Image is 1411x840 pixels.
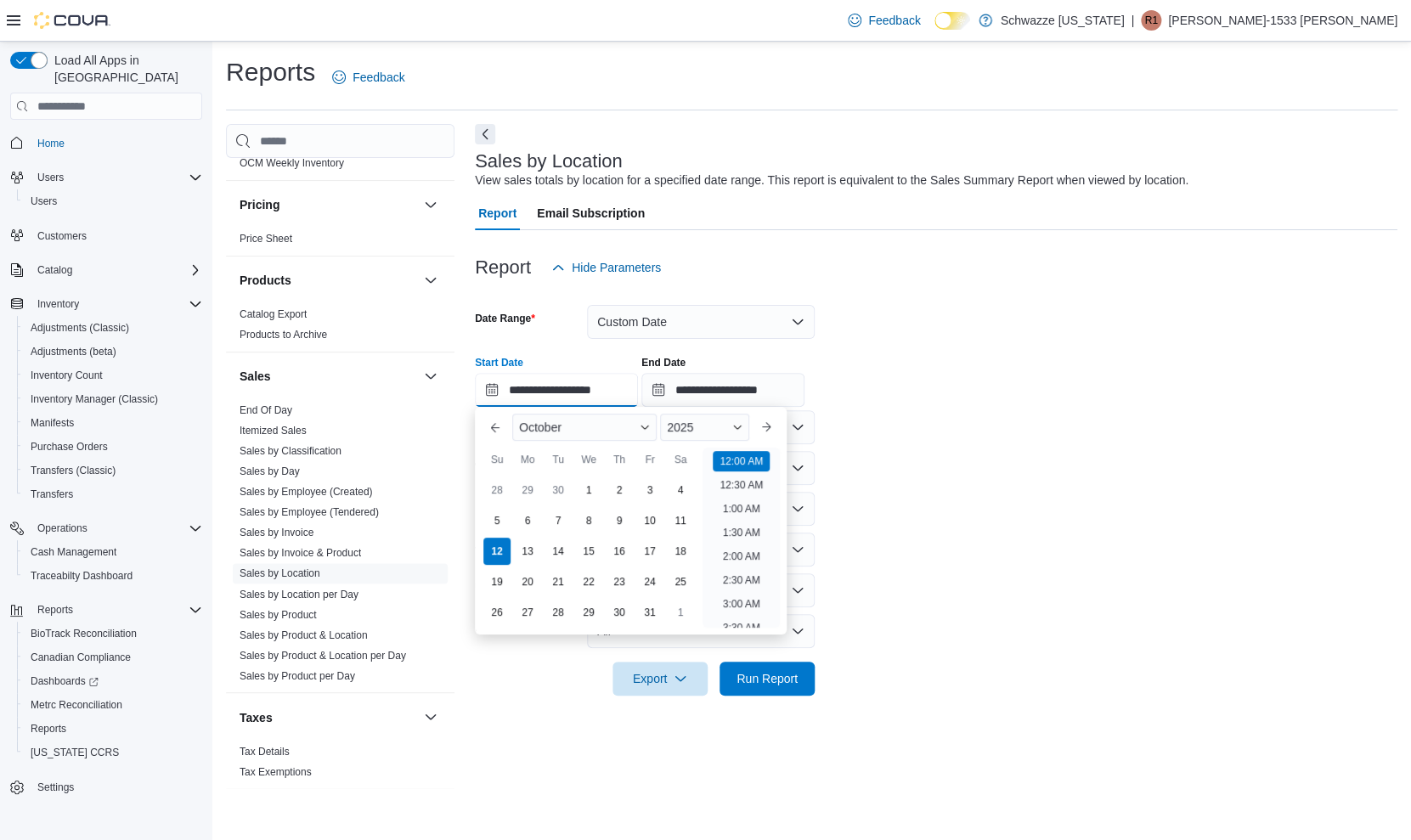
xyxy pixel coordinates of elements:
[514,507,541,534] div: day-6
[17,340,209,364] button: Adjustments (beta)
[240,745,290,757] a: Tax Details
[240,547,361,559] a: Sales by Invoice & Product
[24,647,138,668] a: Canadian Compliance
[572,259,661,276] span: Hide Parameters
[240,196,279,213] h3: Pricing
[667,599,694,626] div: day-1
[1131,10,1134,31] p: |
[667,507,694,534] div: day-11
[519,420,562,434] span: October
[17,482,209,506] button: Transfers
[636,538,663,565] div: day-17
[545,476,572,504] div: day-30
[240,628,368,641] span: Sales by Product & Location
[606,568,633,595] div: day-23
[240,669,355,681] a: Sales by Product per Day
[17,189,209,213] button: Users
[240,444,341,458] span: Sales by Classification
[24,719,202,739] span: Reports
[24,695,202,715] span: Metrc Reconciliation
[31,777,81,798] a: Settings
[31,294,202,314] span: Inventory
[24,460,122,481] a: Transfers (Classic)
[537,196,645,230] span: Email Subscription
[24,365,110,386] a: Inventory Count
[240,157,344,169] a: OCM Weekly Inventory
[420,707,441,727] button: Taxes
[606,599,633,626] div: day-30
[31,722,66,736] span: Reports
[37,263,72,277] span: Catalog
[31,294,86,314] button: Inventory
[17,741,209,764] button: [US_STATE] CCRS
[37,781,74,794] span: Settings
[3,258,209,282] button: Catalog
[325,60,411,94] a: Feedback
[17,693,209,717] button: Metrc Reconciliation
[240,648,406,662] span: Sales by Product & Location per Day
[24,413,81,433] a: Manifests
[575,568,602,595] div: day-22
[934,12,970,30] input: Dark Mode
[17,387,209,411] button: Inventory Manager (Classic)
[37,521,87,535] span: Operations
[240,607,317,621] span: Sales by Product
[37,171,64,184] span: Users
[612,662,708,696] button: Export
[240,708,273,725] h3: Taxes
[240,445,341,457] a: Sales by Classification
[24,484,80,505] a: Transfers
[31,674,99,688] span: Dashboards
[475,172,1188,189] div: View sales totals by location for a specified date range. This report is equivalent to the Sales ...
[240,765,312,777] a: Tax Exemptions
[226,228,454,256] div: Pricing
[240,485,373,499] span: Sales by Employee (Created)
[420,270,441,290] button: Products
[17,646,209,669] button: Canadian Compliance
[48,52,202,86] span: Load All Apps in [GEOGRAPHIC_DATA]
[24,566,139,586] a: Traceabilty Dashboard
[24,742,202,763] span: Washington CCRS
[240,404,292,416] a: End Of Day
[791,420,804,434] button: Open list of options
[24,671,202,691] span: Dashboards
[226,153,454,180] div: OCM
[24,191,202,211] span: Users
[713,475,770,495] li: 12:30 AM
[606,507,633,534] div: day-9
[24,647,202,668] span: Canadian Compliance
[545,568,572,595] div: day-21
[31,416,74,430] span: Manifests
[240,368,271,385] h3: Sales
[31,194,57,208] span: Users
[353,69,404,86] span: Feedback
[31,369,103,382] span: Inventory Count
[514,599,541,626] div: day-27
[240,465,300,478] span: Sales by Day
[240,308,307,320] a: Catalog Export
[24,191,64,211] a: Users
[34,12,110,29] img: Cova
[24,437,202,457] span: Purchase Orders
[240,526,313,539] span: Sales by Invoice
[226,400,454,692] div: Sales
[240,272,417,289] button: Products
[24,484,202,505] span: Transfers
[240,546,361,560] span: Sales by Invoice & Product
[31,600,202,620] span: Reports
[716,522,767,543] li: 1:30 AM
[716,499,767,519] li: 1:00 AM
[483,446,511,473] div: Su
[636,446,663,473] div: Fr
[575,476,602,504] div: day-1
[17,316,209,340] button: Adjustments (Classic)
[475,373,638,407] input: Press the down key to enter a popover containing a calendar. Press the escape key to close the po...
[483,538,511,565] div: day-12
[240,424,307,437] span: Itemized Sales
[240,486,373,498] a: Sales by Employee (Created)
[240,649,406,661] a: Sales by Product & Location per Day
[31,600,80,620] button: Reports
[587,305,815,339] button: Custom Date
[240,233,292,245] a: Price Sheet
[24,542,123,562] a: Cash Management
